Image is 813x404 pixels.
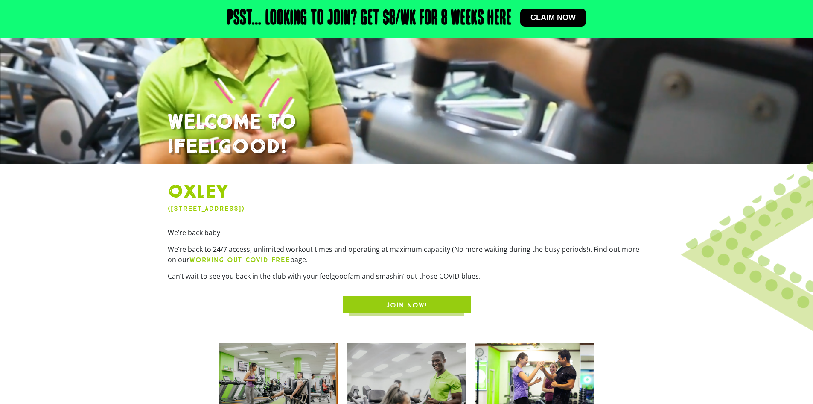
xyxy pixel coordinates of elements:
[168,244,646,265] p: We’re back to 24/7 access, unlimited workout times and operating at maximum capacity (No more wai...
[343,296,471,313] a: JOIN NOW!
[168,204,245,212] a: ([STREET_ADDRESS])
[168,181,646,203] h1: Oxley
[227,9,512,29] h2: Psst… Looking to join? Get $8/wk for 8 weeks here
[168,110,646,159] h1: WELCOME TO IFEELGOOD!
[189,255,290,264] a: WORKING OUT COVID FREE
[168,271,646,281] p: Can’t wait to see you back in the club with your feelgoodfam and smashin’ out those COVID blues.
[520,9,586,27] a: Claim now
[189,256,290,264] b: WORKING OUT COVID FREE
[386,300,427,310] span: JOIN NOW!
[168,227,646,238] p: We’re back baby!
[530,14,576,21] span: Claim now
